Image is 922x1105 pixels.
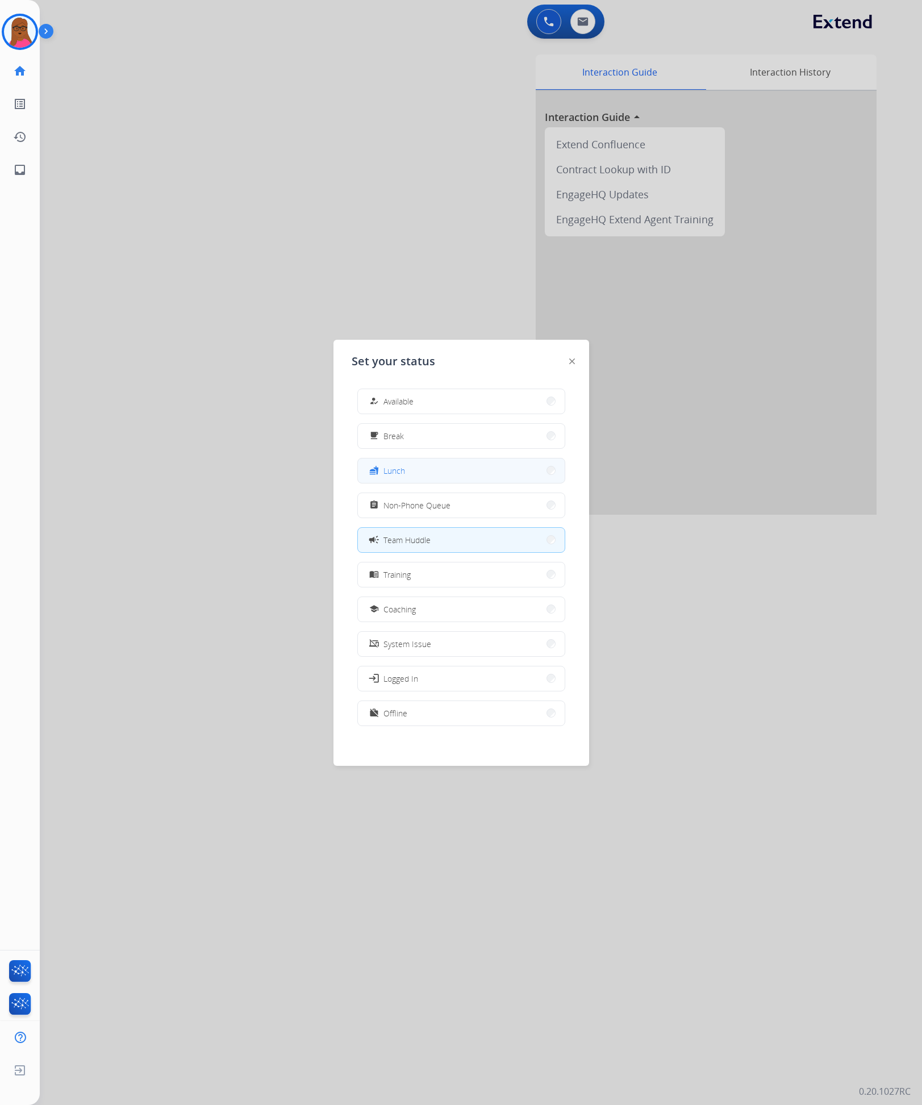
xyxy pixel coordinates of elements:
mat-icon: history [13,130,27,144]
span: Lunch [383,465,405,477]
span: Set your status [352,353,435,369]
button: System Issue [358,632,565,656]
button: Lunch [358,458,565,483]
mat-icon: inbox [13,163,27,177]
span: Break [383,430,404,442]
button: Available [358,389,565,414]
button: Team Huddle [358,528,565,552]
mat-icon: work_off [369,708,378,718]
mat-icon: how_to_reg [369,397,378,406]
span: Team Huddle [383,534,431,546]
span: Available [383,395,414,407]
span: Non-Phone Queue [383,499,450,511]
button: Offline [358,701,565,725]
mat-icon: fastfood [369,466,378,476]
button: Training [358,562,565,587]
span: Coaching [383,603,416,615]
button: Non-Phone Queue [358,493,565,518]
span: Logged In [383,673,418,685]
mat-icon: free_breakfast [369,431,378,441]
button: Coaching [358,597,565,622]
mat-icon: login [368,673,379,684]
button: Break [358,424,565,448]
mat-icon: phonelink_off [369,639,378,649]
img: avatar [4,16,36,48]
span: Offline [383,707,407,719]
mat-icon: campaign [368,534,379,545]
mat-icon: menu_book [369,570,378,579]
span: Training [383,569,411,581]
img: close-button [569,358,575,364]
mat-icon: list_alt [13,97,27,111]
mat-icon: home [13,64,27,78]
button: Logged In [358,666,565,691]
span: System Issue [383,638,431,650]
mat-icon: assignment [369,501,378,510]
p: 0.20.1027RC [859,1085,911,1098]
mat-icon: school [369,604,378,614]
